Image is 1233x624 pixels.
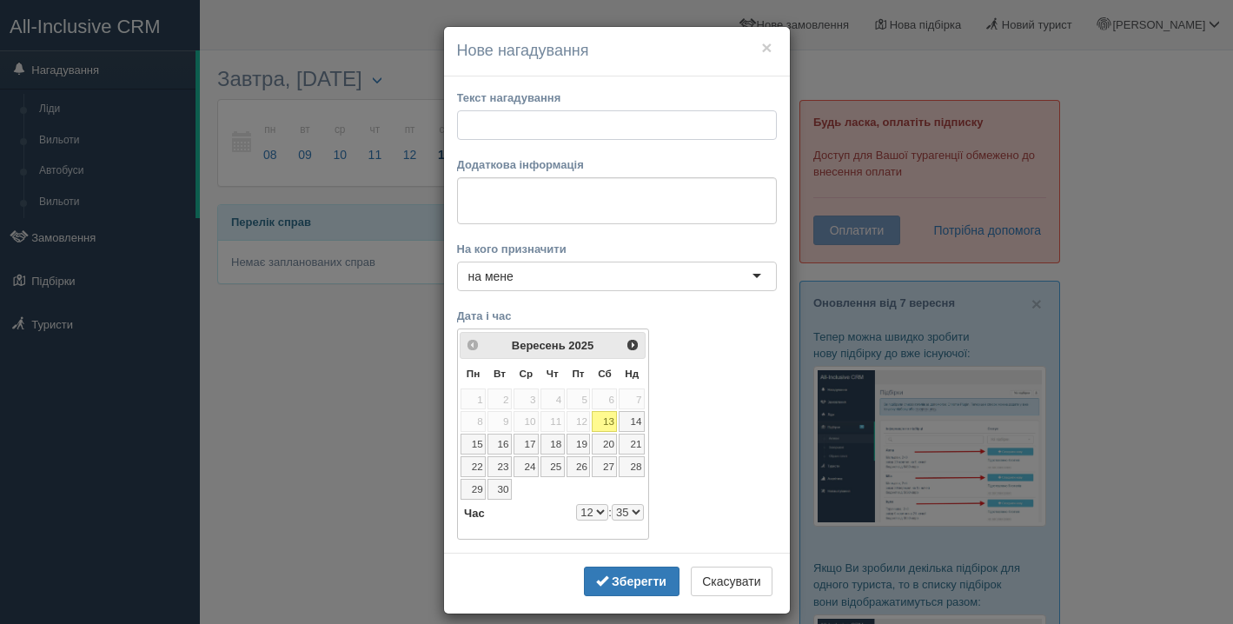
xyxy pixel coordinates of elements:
a: 25 [540,456,565,477]
a: 30 [487,479,512,500]
a: 24 [514,456,539,477]
label: На кого призначити [457,241,777,257]
span: Понеділок [467,368,480,379]
dt: Час [460,504,485,522]
a: 18 [540,434,565,455]
h4: Нове нагадування [457,40,777,63]
span: Четвер [547,368,559,379]
span: Неділя [625,368,639,379]
span: Вівторок [494,368,506,379]
a: 27 [592,456,617,477]
button: Зберегти [584,567,679,596]
span: Вересень [512,339,566,352]
div: на мене [468,268,514,285]
button: × [761,38,772,56]
a: 21 [619,434,645,455]
span: Середа [520,368,534,379]
a: 22 [461,456,486,477]
span: П [572,368,584,379]
a: 14 [619,411,645,432]
span: Наст> [626,338,640,352]
a: 26 [567,456,591,477]
a: 15 [461,434,486,455]
span: Субота [598,368,612,379]
a: 23 [487,456,512,477]
label: Текст нагадування [457,90,777,106]
label: Дата і час [457,308,777,324]
button: Скасувати [691,567,772,596]
a: 13 [592,411,617,432]
a: 19 [567,434,591,455]
a: 16 [487,434,512,455]
a: Наст> [623,335,643,355]
a: 17 [514,434,539,455]
a: 29 [461,479,486,500]
a: 20 [592,434,617,455]
label: Додаткова інформація [457,156,777,173]
b: Зберегти [612,574,666,588]
span: 2025 [568,339,593,352]
a: 28 [619,456,645,477]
